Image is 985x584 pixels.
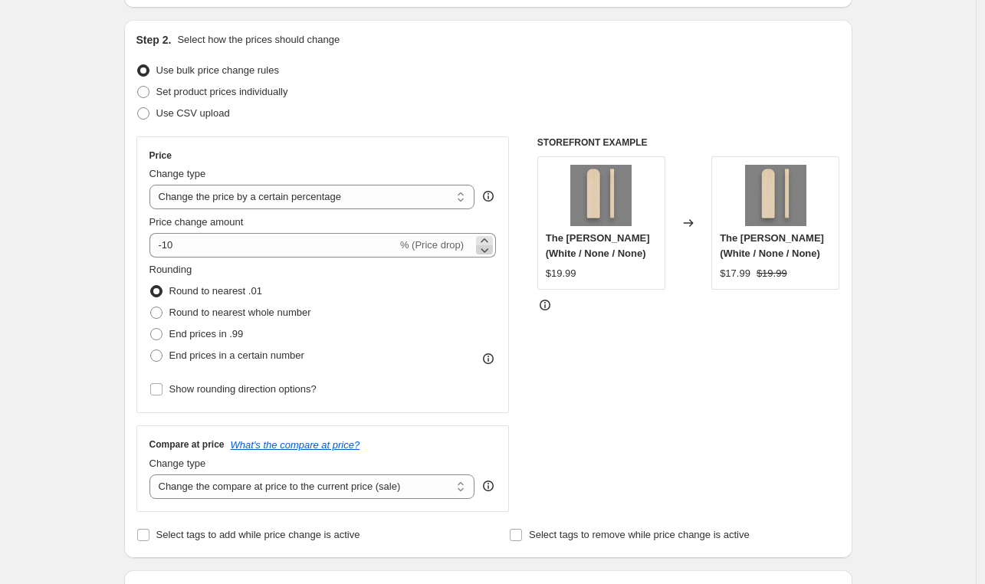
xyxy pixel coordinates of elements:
[745,165,806,226] img: 20250814---9A-NATURAL_80x.jpg
[156,86,288,97] span: Set product prices individually
[537,136,840,149] h6: STOREFRONT EXAMPLE
[546,232,650,259] span: The [PERSON_NAME] (White / None / None)
[529,529,750,540] span: Select tags to remove while price change is active
[481,478,496,494] div: help
[570,165,632,226] img: 20250814---9A-NATURAL_80x.jpg
[720,266,750,281] div: $17.99
[149,149,172,162] h3: Price
[149,438,225,451] h3: Compare at price
[177,32,340,48] p: Select how the prices should change
[169,383,317,395] span: Show rounding direction options?
[136,32,172,48] h2: Step 2.
[546,266,576,281] div: $19.99
[149,168,206,179] span: Change type
[231,439,360,451] button: What's the compare at price?
[169,328,244,340] span: End prices in .99
[169,285,262,297] span: Round to nearest .01
[149,233,397,258] input: -15
[169,349,304,361] span: End prices in a certain number
[156,64,279,76] span: Use bulk price change rules
[149,458,206,469] span: Change type
[149,216,244,228] span: Price change amount
[481,189,496,204] div: help
[156,529,360,540] span: Select tags to add while price change is active
[400,239,464,251] span: % (Price drop)
[757,266,787,281] strike: $19.99
[720,232,824,259] span: The [PERSON_NAME] (White / None / None)
[149,264,192,275] span: Rounding
[169,307,311,318] span: Round to nearest whole number
[156,107,230,119] span: Use CSV upload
